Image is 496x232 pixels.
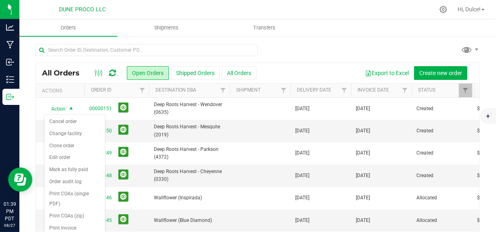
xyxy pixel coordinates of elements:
[356,172,370,180] span: [DATE]
[50,24,87,31] span: Orders
[297,87,331,93] a: Delivery Date
[4,201,16,222] p: 01:39 PM PDT
[215,19,313,36] a: Transfers
[295,149,309,157] span: [DATE]
[356,217,370,224] span: [DATE]
[416,217,467,224] span: Allocated
[127,66,169,80] button: Open Orders
[8,167,32,192] iframe: Resource center
[416,149,467,157] span: Created
[360,66,414,80] button: Export to Excel
[136,84,149,97] a: Filter
[6,93,14,101] inline-svg: Outbound
[458,6,481,13] span: Hi, Dulce!
[44,128,105,140] li: Change facility
[44,152,105,164] li: Edit order
[118,19,216,36] a: Shipments
[154,146,225,161] span: Deep Roots Harvest - Parkson (4372)
[6,23,14,31] inline-svg: Analytics
[236,87,261,93] a: Shipment
[242,24,286,31] span: Transfers
[295,217,309,224] span: [DATE]
[216,84,230,97] a: Filter
[277,84,290,97] a: Filter
[91,87,111,93] a: Order ID
[42,69,88,77] span: All Orders
[419,70,462,76] span: Create new order
[418,87,435,93] a: Status
[154,168,225,183] span: Deep Roots Harvest - Cheyenne (0330)
[143,24,189,31] span: Shipments
[156,87,196,93] a: Destination DBA
[438,6,448,13] div: Manage settings
[66,103,76,115] span: select
[356,194,370,202] span: [DATE]
[19,19,118,36] a: Orders
[59,6,106,13] span: DUNE PROCO LLC
[356,105,370,113] span: [DATE]
[44,188,105,210] li: Print COAs (single PDF)
[89,105,112,113] a: 00000151
[477,172,495,180] span: $938.44
[6,58,14,66] inline-svg: Inbound
[398,84,412,97] a: Filter
[154,101,225,116] span: Deep Roots Harvest - Wendover (0635)
[459,84,472,97] a: Filter
[154,123,225,138] span: Deep Roots Harvest - Mesquite (2019)
[154,194,225,202] span: Wallflower (Inspirada)
[6,41,14,49] inline-svg: Manufacturing
[42,88,81,94] div: Actions
[44,140,105,152] li: Clone order
[44,116,105,128] li: Cancel order
[6,75,14,84] inline-svg: Inventory
[44,164,105,176] li: Mark as fully paid
[414,66,467,80] button: Create new order
[356,127,370,135] span: [DATE]
[222,66,256,80] button: All Orders
[171,66,220,80] button: Shipped Orders
[4,222,16,228] p: 08/27
[356,149,370,157] span: [DATE]
[338,84,351,97] a: Filter
[44,176,105,188] li: Order audit log
[295,127,309,135] span: [DATE]
[44,210,105,222] li: Print COAs (zip)
[416,127,467,135] span: Created
[416,105,467,113] span: Created
[416,194,467,202] span: Allocated
[295,194,309,202] span: [DATE]
[295,105,309,113] span: [DATE]
[36,44,258,56] input: Search Order ID, Destination, Customer PO...
[416,172,467,180] span: Created
[154,217,225,224] span: Wallflower (Blue Diamond)
[44,103,66,115] span: Action
[295,172,309,180] span: [DATE]
[357,87,389,93] a: Invoice Date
